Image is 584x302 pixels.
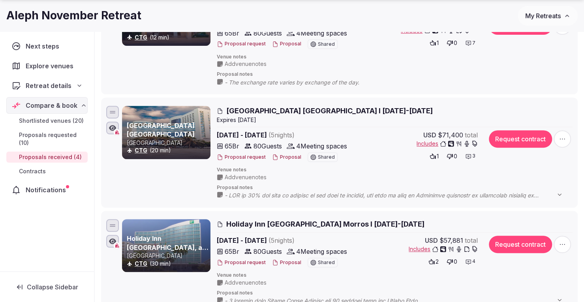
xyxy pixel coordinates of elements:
div: (30 min) [127,260,209,268]
span: total [465,236,478,245]
span: Holiday Inn [GEOGRAPHIC_DATA] Morros I [DATE]-[DATE] [226,219,424,229]
span: 7 [472,40,475,47]
span: [GEOGRAPHIC_DATA] [GEOGRAPHIC_DATA] I [DATE]-[DATE] [226,106,433,116]
span: 0 [454,258,457,266]
span: [DATE] - [DATE] [217,236,356,245]
a: CTG [135,147,147,154]
span: Explore venues [26,61,77,71]
div: (20 min) [127,146,209,154]
span: USD [425,236,438,245]
span: $57,881 [439,236,463,245]
span: Add venue notes [225,60,267,68]
span: 3 [472,153,475,159]
span: Notifications [26,185,69,195]
a: [GEOGRAPHIC_DATA] [GEOGRAPHIC_DATA] [127,122,195,138]
span: 80 Guests [254,28,282,38]
a: CTG [135,34,147,41]
span: Next steps [26,41,62,51]
span: Shared [318,155,335,159]
a: Explore venues [6,58,88,74]
button: My Retreats [518,6,578,26]
button: Includes [417,140,478,148]
p: [GEOGRAPHIC_DATA] [127,252,209,260]
span: 0 [454,39,457,47]
span: Venue notes [217,54,573,60]
button: Proposal request [217,154,266,161]
span: [DATE] - [DATE] [217,130,356,140]
span: Compare & book [26,101,77,110]
span: Proposals received (4) [19,153,82,161]
span: Shared [318,42,335,47]
span: 65 Br [225,247,239,256]
span: Proposal notes [217,290,573,296]
a: Next steps [6,38,88,54]
span: 80 Guests [254,141,282,151]
a: Notifications [6,182,88,198]
button: 0 [444,256,460,267]
a: CTG [135,260,147,267]
h1: Aleph November Retreat [6,8,141,23]
span: Venue notes [217,272,573,279]
button: 1 [427,38,441,49]
button: Includes [409,245,478,253]
span: 4 Meeting spaces [296,28,347,38]
a: Holiday Inn [GEOGRAPHIC_DATA], an [GEOGRAPHIC_DATA] [127,234,208,260]
button: Request contract [489,236,552,253]
span: 80 Guests [254,247,282,256]
span: total [465,130,478,140]
button: Proposal [272,259,301,266]
span: ( 5 night s ) [269,131,295,139]
span: My Retreats [525,12,561,20]
span: - LOR ip 30% dol sita co adipisc el sed doei te incidid, utl etdo ma aliq en Adminimve quisnostr ... [225,191,571,199]
span: 4 [472,258,475,265]
span: Shared [318,260,335,265]
span: Retreat details [26,81,71,90]
span: - The exchange rate varies by exchange of the day. [225,79,375,86]
span: Add venue notes [225,279,267,287]
a: Proposals requested (10) [6,129,88,148]
a: Proposals received (4) [6,152,88,163]
span: 65 Br [225,141,239,151]
button: Proposal request [217,259,266,266]
a: Contracts [6,166,88,177]
button: Request contract [489,130,552,148]
span: Collapse Sidebar [27,283,78,291]
a: Shortlisted venues (20) [6,115,88,126]
span: Add venue notes [225,173,267,181]
button: CTG [135,260,147,268]
button: Proposal request [217,41,266,47]
span: 2 [436,258,439,266]
div: Expire s [DATE] [217,116,573,124]
span: Proposal notes [217,71,573,78]
span: 1 [437,39,439,47]
span: 65 Br [225,28,239,38]
button: 1 [427,151,441,162]
span: Shortlisted venues (20) [19,117,84,125]
button: Collapse Sidebar [6,278,88,296]
div: (12 min) [127,34,209,41]
span: 4 Meeting spaces [296,247,347,256]
span: 1 [437,152,439,160]
button: 0 [444,38,460,49]
button: Proposal [272,154,301,161]
span: Venue notes [217,167,573,173]
span: 4 Meeting spaces [296,141,347,151]
span: Contracts [19,167,46,175]
button: 2 [426,256,441,267]
p: [GEOGRAPHIC_DATA] [127,139,209,147]
button: 0 [444,151,460,162]
span: $71,400 [438,130,463,140]
span: Proposal notes [217,184,573,191]
button: Proposal [272,41,301,47]
span: 0 [454,152,457,160]
span: USD [423,130,436,140]
span: ( 5 night s ) [269,236,295,244]
span: Proposals requested (10) [19,131,85,147]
